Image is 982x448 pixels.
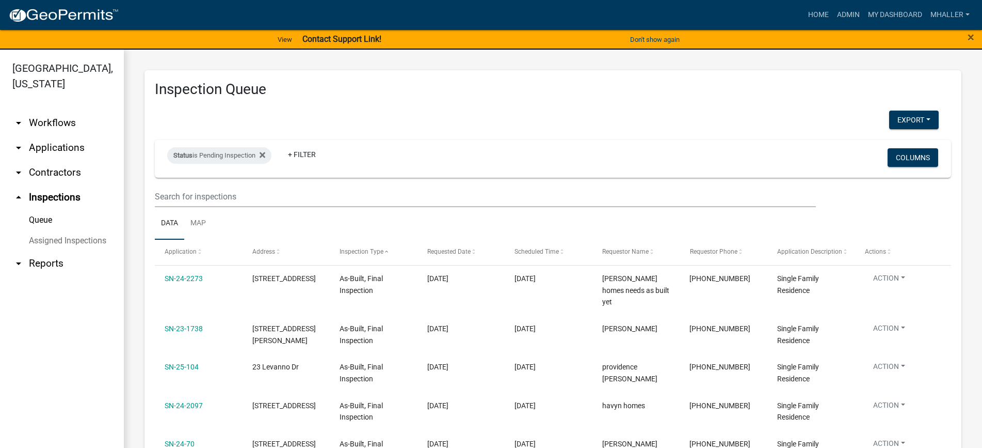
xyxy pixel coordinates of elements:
button: Export [889,111,939,129]
span: Havyn homes needs as built yet [602,274,669,306]
span: 219-746-2236 [689,325,750,333]
span: 09/10/2025 [427,325,448,333]
div: [DATE] [514,400,582,412]
datatable-header-cell: Requestor Name [592,240,680,265]
a: SN-24-2273 [165,274,203,283]
datatable-header-cell: Scheduled Time [505,240,592,265]
a: SN-23-1738 [165,325,203,333]
span: 23 Levanno Dr [252,363,299,371]
span: 555-555-5555 [689,274,750,283]
strong: Contact Support Link! [302,34,381,44]
span: havyn homes [602,401,645,410]
span: 170 N Winterberry Dr [252,440,316,448]
span: As-Built, Final Inspection [340,401,383,422]
span: providence tom jurik [602,363,657,383]
div: [DATE] [514,273,582,285]
a: My Dashboard [864,5,926,25]
a: Data [155,207,184,240]
div: is Pending Inspection [167,147,271,164]
span: Inspection Type [340,248,383,255]
datatable-header-cell: Requested Date [417,240,505,265]
span: × [968,30,974,44]
datatable-header-cell: Actions [855,240,942,265]
span: Requestor Name [602,248,649,255]
span: Single Family Residence [777,401,819,422]
div: [DATE] [514,323,582,335]
span: 09/15/2025 [427,274,448,283]
a: mhaller [926,5,974,25]
datatable-header-cell: Application [155,240,243,265]
span: As-Built, Final Inspection [340,325,383,345]
h3: Inspection Queue [155,81,951,98]
datatable-header-cell: Address [243,240,330,265]
span: 305 Apple Grove Ln [252,401,316,410]
span: 555-555-5555 [689,401,750,410]
i: arrow_drop_down [12,142,25,154]
span: 555-555-5555 [689,363,750,371]
span: As-Built, Final Inspection [340,363,383,383]
span: Application [165,248,197,255]
a: Admin [833,5,864,25]
span: Requested Date [427,248,471,255]
button: Columns [888,148,938,167]
span: 09/08/2025 [427,363,448,371]
span: Application Description [777,248,842,255]
span: 219-678-6433 [689,440,750,448]
span: delgado [602,440,657,448]
button: Close [968,31,974,43]
a: Home [804,5,833,25]
span: andrew [602,325,657,333]
span: Single Family Residence [777,274,819,295]
datatable-header-cell: Requestor Phone [680,240,767,265]
span: Status [173,151,192,159]
button: Action [865,361,913,376]
i: arrow_drop_up [12,191,25,204]
span: As-Built, Final Inspection [340,274,383,295]
input: Search for inspections [155,186,816,207]
span: 08/22/2025 [427,440,448,448]
a: Map [184,207,212,240]
span: Single Family Residence [777,363,819,383]
span: Single Family Residence [777,325,819,345]
span: 08/28/2025 [427,401,448,410]
span: Requestor Phone [689,248,737,255]
a: + Filter [280,145,324,164]
div: [DATE] [514,361,582,373]
a: View [273,31,296,48]
button: Action [865,323,913,338]
span: Address [252,248,275,255]
button: Action [865,273,913,288]
i: arrow_drop_down [12,117,25,129]
button: Action [865,400,913,415]
a: SN-25-104 [165,363,199,371]
span: 163 Drake Dr [252,325,316,345]
a: SN-24-2097 [165,401,203,410]
a: SN-24-70 [165,440,195,448]
datatable-header-cell: Application Description [767,240,855,265]
datatable-header-cell: Inspection Type [330,240,417,265]
span: 306 Apple Grove Ln [252,274,316,283]
span: Scheduled Time [514,248,559,255]
i: arrow_drop_down [12,166,25,179]
i: arrow_drop_down [12,257,25,270]
span: Actions [865,248,886,255]
button: Don't show again [626,31,684,48]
